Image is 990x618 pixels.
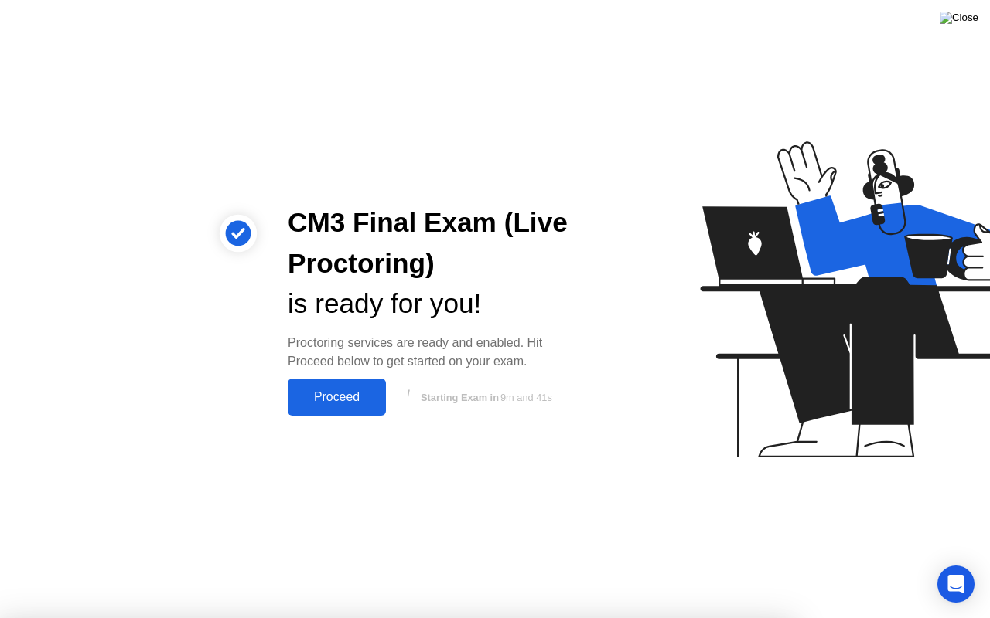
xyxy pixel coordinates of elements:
[937,565,975,603] div: Open Intercom Messenger
[940,12,978,24] img: Close
[292,390,381,404] div: Proceed
[288,334,575,371] div: Proctoring services are ready and enabled. Hit Proceed below to get started on your exam.
[288,202,575,284] div: CM3 Final Exam (Live Proctoring)
[500,392,552,403] span: 9m and 41s
[394,382,575,412] button: Starting Exam in
[288,284,575,324] div: is ready for you!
